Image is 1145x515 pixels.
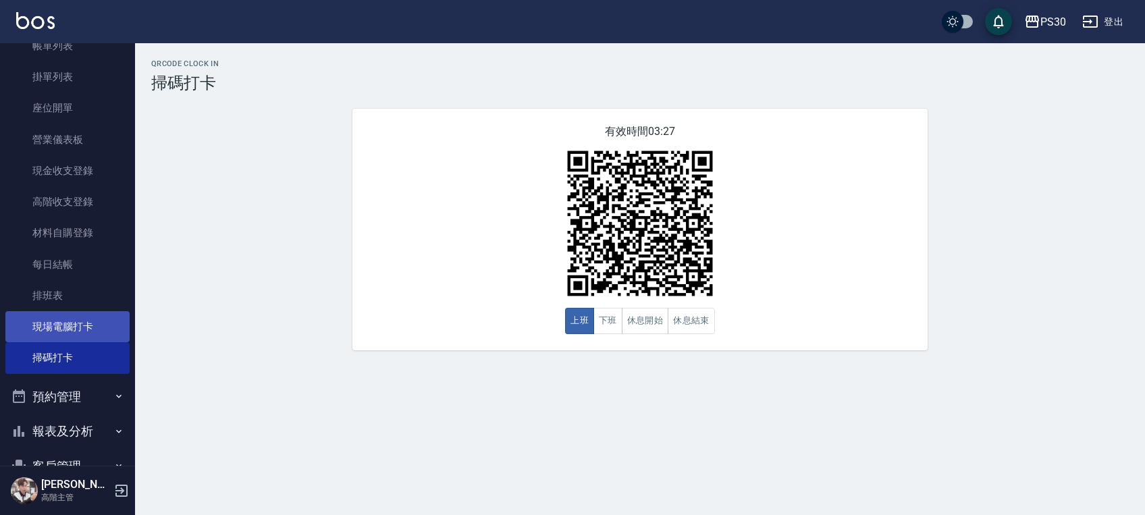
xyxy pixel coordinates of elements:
a: 現金收支登錄 [5,155,130,186]
button: 休息結束 [668,308,715,334]
button: PS30 [1019,8,1071,36]
img: Person [11,477,38,504]
a: 材料自購登錄 [5,217,130,248]
a: 高階收支登錄 [5,186,130,217]
a: 座位開單 [5,92,130,124]
a: 現場電腦打卡 [5,311,130,342]
button: 報表及分析 [5,414,130,449]
a: 掛單列表 [5,61,130,92]
div: 有效時間 03:27 [352,109,928,350]
a: 營業儀表板 [5,124,130,155]
a: 掃碼打卡 [5,342,130,373]
a: 每日結帳 [5,249,130,280]
h5: [PERSON_NAME] [41,478,110,491]
button: 休息開始 [622,308,669,334]
button: 下班 [593,308,622,334]
button: 登出 [1077,9,1129,34]
button: 上班 [565,308,594,334]
h2: QRcode Clock In [151,59,1129,68]
a: 帳單列表 [5,30,130,61]
p: 高階主管 [41,491,110,504]
button: 預約管理 [5,379,130,414]
a: 排班表 [5,280,130,311]
button: 客戶管理 [5,449,130,484]
button: save [985,8,1012,35]
img: Logo [16,12,55,29]
div: PS30 [1040,13,1066,30]
h3: 掃碼打卡 [151,74,1129,92]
